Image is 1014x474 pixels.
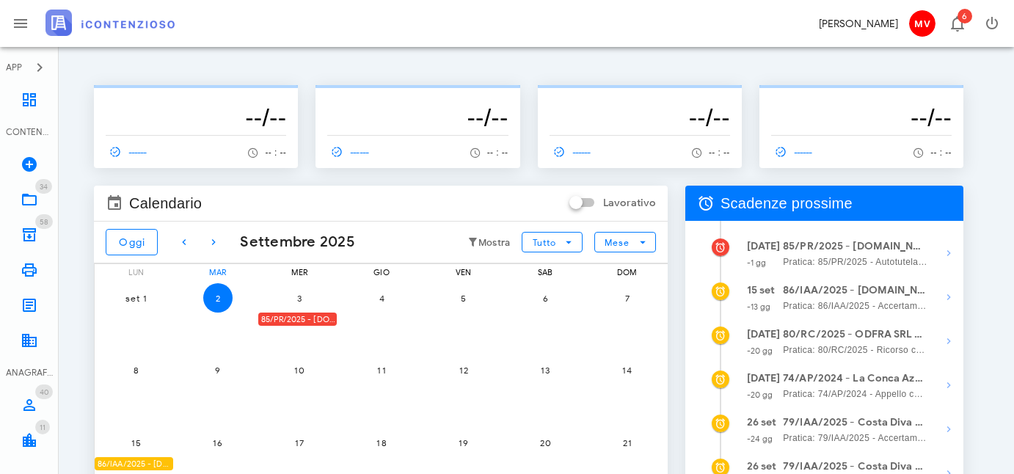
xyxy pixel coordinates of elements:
button: 10 [285,356,314,385]
strong: 26 set [747,416,777,429]
a: ------ [327,142,376,162]
div: gio [340,264,423,280]
button: 17 [285,428,314,457]
img: logo-text-2x.png [45,10,175,36]
span: Scadenze prossime [721,192,853,215]
p: -------------- [771,91,952,103]
span: 11 [367,365,396,376]
button: 14 [613,356,642,385]
strong: 80/RC/2025 - ODFRA SRL - In attesa della Costituzione in Giudizio controparte [783,327,927,343]
span: set 1 [121,293,150,304]
div: ven [422,264,505,280]
a: ------ [106,142,154,162]
button: 15 [121,428,150,457]
span: -- : -- [709,147,730,158]
span: 14 [613,365,642,376]
span: Mese [604,237,630,248]
span: -- : -- [930,147,952,158]
button: 4 [367,283,396,313]
span: 17 [285,437,314,448]
button: 7 [613,283,642,313]
button: 6 [530,283,560,313]
button: 21 [613,428,642,457]
h3: --/-- [327,103,508,132]
span: Pratica: 86/IAA/2025 - Accertamento con Adesione contro Direzione Provinciale di [GEOGRAPHIC_DATA] [783,299,927,313]
span: 2 [203,293,233,304]
div: 86/IAA/2025 - [DOMAIN_NAME] BUILDINGS & SERVICES SRL - Inviare Accertamento con Adesione [95,457,173,471]
span: Pratica: 80/RC/2025 - Ricorso contro Direzione Provinciale di Salerno, Direzione Provinciale di [... [783,343,927,357]
strong: 85/PR/2025 - [DOMAIN_NAME] BUILDINGS & SERVICES SRL - Inviare Autotutela [783,238,927,255]
button: 11 [367,356,396,385]
span: Pratica: 74/AP/2024 - Appello contro Comune di Conca Dei Marini [783,387,927,401]
div: ANAGRAFICA [6,366,53,379]
div: sab [504,264,587,280]
button: Mostra dettagli [934,415,963,444]
span: -- : -- [265,147,286,158]
span: 58 [40,217,48,227]
button: 3 [285,283,314,313]
button: 9 [203,356,233,385]
button: 12 [449,356,478,385]
span: 6 [530,293,560,304]
div: 85/PR/2025 - [DOMAIN_NAME] BUILDINGS & SERVICES SRL - Inviare Autotutela [258,313,337,327]
a: ------ [771,142,820,162]
button: Mostra dettagli [934,282,963,312]
strong: 86/IAA/2025 - [DOMAIN_NAME] BUILDINGS & SERVICES SRL - Inviare Accertamento con Adesione [783,282,927,299]
div: Settembre 2025 [228,231,355,253]
span: Distintivo [958,9,972,23]
button: Mese [594,232,656,252]
span: 9 [203,365,233,376]
span: Distintivo [35,214,53,229]
h3: --/-- [106,103,286,132]
strong: 15 set [747,284,776,296]
button: 2 [203,283,233,313]
small: -1 gg [747,258,767,268]
button: set 1 [121,283,150,313]
a: ------ [550,142,598,162]
button: 13 [530,356,560,385]
small: -20 gg [747,390,773,400]
span: 15 [121,437,150,448]
label: Lavorativo [603,196,656,211]
span: Distintivo [35,420,50,434]
span: Pratica: 85/PR/2025 - Autotutela contro Direzione Provinciale di [GEOGRAPHIC_DATA] [783,255,927,269]
span: 8 [121,365,150,376]
span: 11 [40,423,45,432]
button: Oggi [106,229,158,255]
span: 10 [285,365,314,376]
button: 8 [121,356,150,385]
span: Distintivo [35,384,53,399]
div: [PERSON_NAME] [819,16,898,32]
button: 16 [203,428,233,457]
strong: 74/AP/2024 - La Conca Azzurra S.r.l. - In attesa della Costituzione in Giudizio controparte [783,371,927,387]
span: 4 [367,293,396,304]
button: Mostra dettagli [934,327,963,356]
span: 7 [613,293,642,304]
p: -------------- [550,91,730,103]
small: Mostra [478,237,511,249]
span: Distintivo [35,179,52,194]
strong: [DATE] [747,372,781,384]
button: Mostra dettagli [934,371,963,400]
span: Pratica: 79/IAA/2025 - Accertamento con Adesione contro Direzione Provinciale di [GEOGRAPHIC_DATA] [783,431,927,445]
span: ------ [771,145,814,158]
button: 5 [449,283,478,313]
p: -------------- [327,91,508,103]
span: MV [909,10,935,37]
strong: [DATE] [747,240,781,252]
button: 20 [530,428,560,457]
button: Distintivo [939,6,974,41]
strong: 26 set [747,460,777,473]
span: Tutto [532,237,556,248]
div: mer [258,264,341,280]
div: mar [177,264,260,280]
strong: 79/IAA/2025 - Costa Diva Srls - Ufficio deve decidere [783,415,927,431]
h3: --/-- [550,103,730,132]
span: Calendario [129,192,202,215]
span: ------ [327,145,370,158]
span: 16 [203,437,233,448]
span: 34 [40,182,48,192]
p: -------------- [106,91,286,103]
span: 21 [613,437,642,448]
small: -13 gg [747,302,771,312]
